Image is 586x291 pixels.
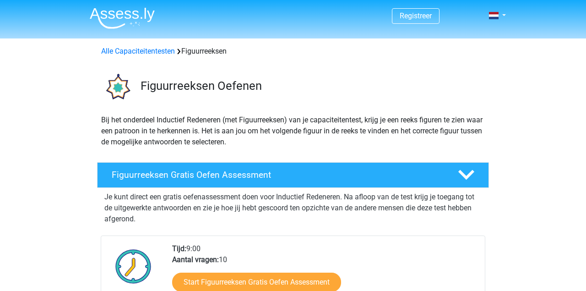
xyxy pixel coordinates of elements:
[141,79,482,93] h3: Figuurreeksen Oefenen
[101,47,175,55] a: Alle Capaciteitentesten
[112,170,443,180] h4: Figuurreeksen Gratis Oefen Assessment
[93,162,493,188] a: Figuurreeksen Gratis Oefen Assessment
[400,11,432,20] a: Registreer
[172,244,186,253] b: Tijd:
[98,68,136,107] img: figuurreeksen
[90,7,155,29] img: Assessly
[101,115,485,148] p: Bij het onderdeel Inductief Redeneren (met Figuurreeksen) van je capaciteitentest, krijg je een r...
[172,255,219,264] b: Aantal vragen:
[98,46,488,57] div: Figuurreeksen
[104,192,482,225] p: Je kunt direct een gratis oefenassessment doen voor Inductief Redeneren. Na afloop van de test kr...
[110,243,157,289] img: Klok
